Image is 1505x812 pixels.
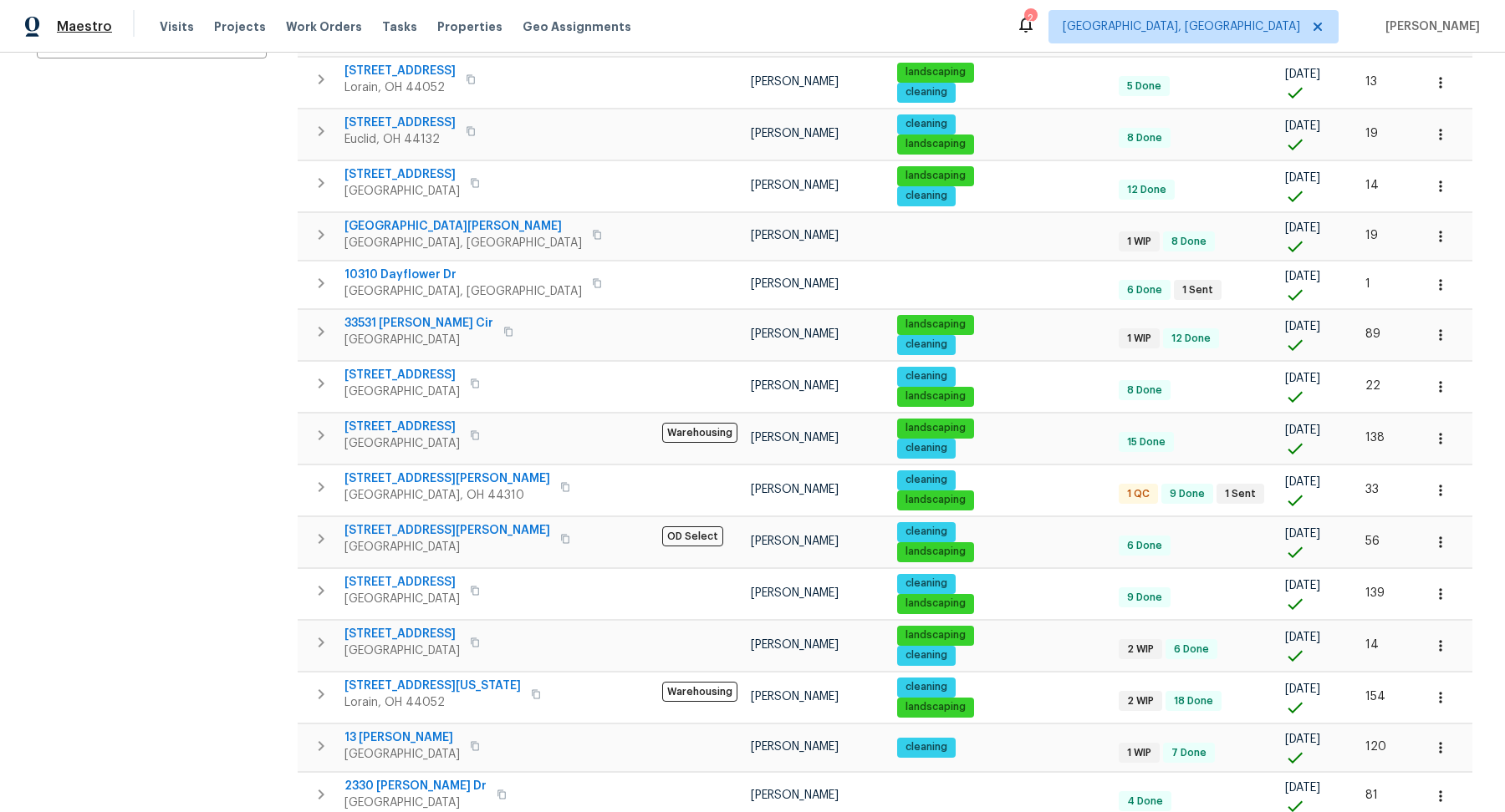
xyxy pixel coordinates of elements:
span: [DATE] [1285,271,1320,282]
span: 6 Done [1167,642,1216,657]
span: [STREET_ADDRESS] [344,63,456,79]
span: [GEOGRAPHIC_DATA], [GEOGRAPHIC_DATA] [344,235,582,251]
span: Visits [160,18,194,35]
span: Warehousing [662,682,737,702]
span: [DATE] [1285,733,1320,745]
span: 120 [1365,741,1386,753]
span: [STREET_ADDRESS] [344,367,460,383]
span: [PERSON_NAME] [751,328,839,340]
span: [PERSON_NAME] [751,76,839,88]
span: 2330 [PERSON_NAME] Dr [344,778,487,794]
span: cleaning [899,369,954,383]
span: landscaping [899,389,972,403]
span: [GEOGRAPHIC_DATA] [344,435,460,452]
span: 8 Done [1165,235,1213,249]
span: cleaning [899,117,954,131]
span: Lorain, OH 44052 [344,79,456,96]
span: landscaping [899,65,972,79]
span: [DATE] [1285,632,1320,643]
span: [PERSON_NAME] [751,432,839,444]
span: landscaping [899,700,972,714]
span: 19 [1365,230,1378,241]
span: 1 WIP [1120,746,1158,760]
span: landscaping [899,596,972,611]
span: Projects [214,18,266,35]
span: [PERSON_NAME] [751,484,839,495]
span: [PERSON_NAME] [751,789,839,801]
span: [STREET_ADDRESS] [344,114,456,131]
span: Geo Assignments [523,18,631,35]
span: 13 [PERSON_NAME] [344,729,460,746]
span: 15 Done [1120,435,1172,449]
span: [STREET_ADDRESS][PERSON_NAME] [344,470,550,487]
span: Warehousing [662,423,737,443]
span: Maestro [57,18,112,35]
span: 12 Done [1120,183,1173,197]
span: 1 Sent [1176,283,1220,297]
span: [GEOGRAPHIC_DATA], OH 44310 [344,487,550,504]
span: [PERSON_NAME] [751,639,839,651]
span: cleaning [899,337,954,352]
span: 89 [1365,328,1380,340]
span: [PERSON_NAME] [751,180,839,191]
span: 14 [1365,180,1379,191]
span: [DATE] [1285,373,1320,384]
span: 2 WIP [1120,642,1161,657]
span: [DATE] [1285,69,1320,80]
span: [GEOGRAPHIC_DATA] [344,591,460,607]
span: cleaning [899,680,954,694]
span: 18 Done [1167,694,1220,708]
span: [PERSON_NAME] [751,535,839,547]
span: [PERSON_NAME] [751,380,839,392]
span: Work Orders [286,18,362,35]
span: Lorain, OH 44052 [344,694,521,711]
span: Tasks [382,21,417,33]
span: landscaping [899,169,972,183]
div: 2 [1024,10,1036,27]
span: [PERSON_NAME] [751,278,839,290]
span: 14 [1365,639,1379,651]
span: [PERSON_NAME] [751,741,839,753]
span: [PERSON_NAME] [751,587,839,599]
span: [GEOGRAPHIC_DATA] [344,642,460,659]
span: landscaping [899,493,972,507]
span: [DATE] [1285,222,1320,234]
span: [STREET_ADDRESS] [344,574,460,591]
span: 7 Done [1165,746,1213,760]
span: Euclid, OH 44132 [344,131,456,148]
span: [PERSON_NAME] [1379,18,1480,35]
span: 8 Done [1120,131,1169,145]
span: landscaping [899,137,972,151]
span: [GEOGRAPHIC_DATA] [344,383,460,400]
span: 19 [1365,128,1378,140]
span: 33 [1365,484,1379,495]
span: 138 [1365,432,1385,444]
span: [PERSON_NAME] [751,691,839,703]
span: cleaning [899,740,954,754]
span: [PERSON_NAME] [751,128,839,140]
span: 81 [1365,789,1378,801]
span: [STREET_ADDRESS] [344,626,460,642]
span: 5 Done [1120,79,1168,94]
span: [STREET_ADDRESS] [344,419,460,435]
span: [DATE] [1285,321,1320,332]
span: [PERSON_NAME] [751,230,839,241]
span: [STREET_ADDRESS][PERSON_NAME] [344,522,550,539]
span: 33531 [PERSON_NAME] Cir [344,315,493,332]
span: cleaning [899,85,954,99]
span: 10310 Dayflower Dr [344,266,582,283]
span: 22 [1365,380,1380,392]
span: cleaning [899,189,954,203]
span: 1 WIP [1120,332,1158,346]
span: landscaping [899,421,972,435]
span: 4 Done [1120,794,1170,809]
span: [STREET_ADDRESS] [344,166,460,183]
span: cleaning [899,473,954,487]
span: landscaping [899,628,972,642]
span: 12 Done [1165,332,1217,346]
span: [DATE] [1285,172,1320,184]
span: [GEOGRAPHIC_DATA], [GEOGRAPHIC_DATA] [1063,18,1300,35]
span: cleaning [899,576,954,591]
span: 1 [1365,278,1370,290]
span: cleaning [899,525,954,539]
